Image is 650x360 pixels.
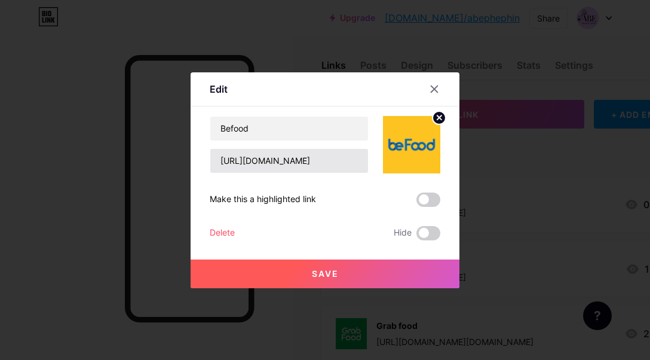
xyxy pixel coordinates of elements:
input: Title [210,117,368,141]
span: Hide [394,226,412,240]
input: URL [210,149,368,173]
img: link_thumbnail [383,116,440,173]
div: Make this a highlighted link [210,193,316,207]
div: Delete [210,226,235,240]
div: Edit [210,82,228,96]
span: Save [312,269,339,279]
button: Save [191,260,459,288]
